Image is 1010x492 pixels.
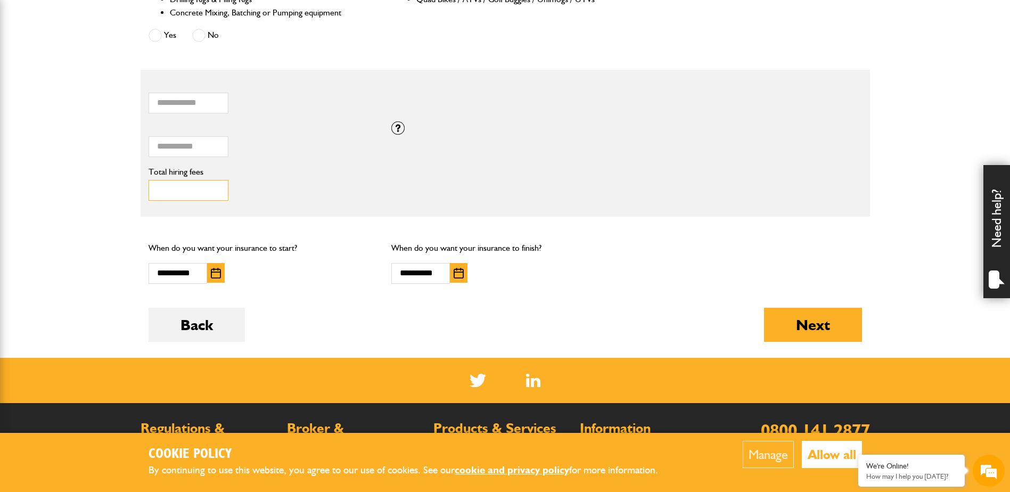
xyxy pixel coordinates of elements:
h2: Products & Services [433,422,569,436]
button: Allow all [802,441,862,468]
img: Linked In [526,374,540,387]
button: Next [764,308,862,342]
div: Need help? [983,165,1010,298]
a: LinkedIn [526,374,540,387]
img: Twitter [470,374,486,387]
h2: Cookie Policy [149,446,676,463]
label: Total hiring fees [149,168,376,176]
a: 0800 141 2877 [761,420,870,440]
p: When do you want your insurance to start? [149,241,376,255]
p: How may I help you today? [866,472,957,480]
img: Choose date [211,268,221,278]
h2: Broker & Intermediary [287,422,423,449]
a: cookie and privacy policy [455,464,569,476]
div: We're Online! [866,462,957,471]
label: No [192,29,219,42]
h2: Regulations & Documents [141,422,276,449]
p: By continuing to use this website, you agree to our use of cookies. See our for more information. [149,462,676,479]
label: Yes [149,29,176,42]
button: Manage [743,441,794,468]
p: When do you want your insurance to finish? [391,241,619,255]
img: Choose date [454,268,464,278]
button: Back [149,308,245,342]
li: Concrete Mixing, Batching or Pumping equipment [170,6,372,20]
h2: Information [580,422,716,436]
